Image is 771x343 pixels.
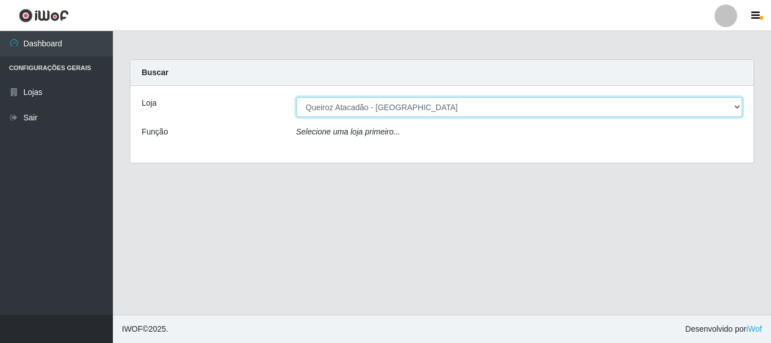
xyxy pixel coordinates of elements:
[122,324,143,333] span: IWOF
[142,97,156,109] label: Loja
[296,127,400,136] i: Selecione uma loja primeiro...
[142,68,168,77] strong: Buscar
[685,323,762,335] span: Desenvolvido por
[746,324,762,333] a: iWof
[122,323,168,335] span: © 2025 .
[19,8,69,23] img: CoreUI Logo
[142,126,168,138] label: Função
